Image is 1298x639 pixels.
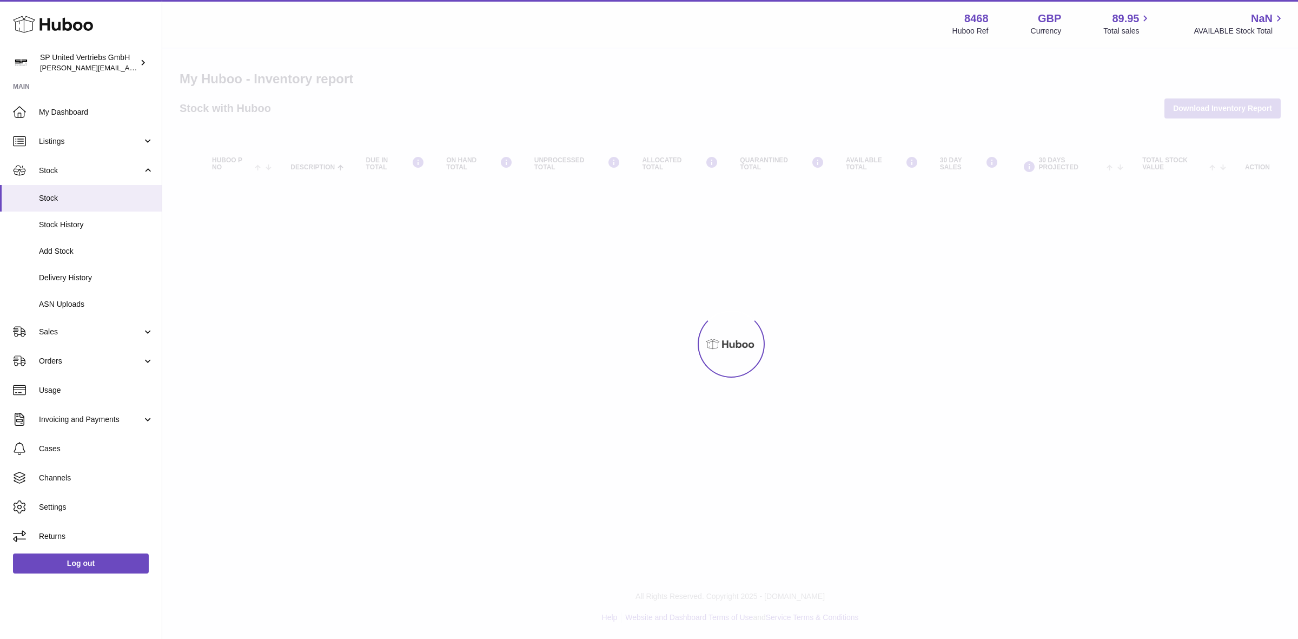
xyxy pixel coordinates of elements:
[952,26,989,36] div: Huboo Ref
[39,107,154,117] span: My Dashboard
[1251,11,1273,26] span: NaN
[1194,11,1285,36] a: NaN AVAILABLE Stock Total
[39,531,154,542] span: Returns
[1031,26,1062,36] div: Currency
[39,473,154,483] span: Channels
[39,327,142,337] span: Sales
[39,444,154,454] span: Cases
[964,11,989,26] strong: 8468
[39,136,142,147] span: Listings
[40,63,217,72] span: [PERSON_NAME][EMAIL_ADDRESS][DOMAIN_NAME]
[39,385,154,396] span: Usage
[39,246,154,256] span: Add Stock
[39,414,142,425] span: Invoicing and Payments
[1038,11,1061,26] strong: GBP
[13,554,149,573] a: Log out
[1194,26,1285,36] span: AVAILABLE Stock Total
[1112,11,1139,26] span: 89.95
[39,166,142,176] span: Stock
[39,273,154,283] span: Delivery History
[39,502,154,512] span: Settings
[39,193,154,203] span: Stock
[1103,26,1151,36] span: Total sales
[40,52,137,73] div: SP United Vertriebs GmbH
[1103,11,1151,36] a: 89.95 Total sales
[39,356,142,366] span: Orders
[39,220,154,230] span: Stock History
[39,299,154,309] span: ASN Uploads
[13,55,29,71] img: tim@sp-united.com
